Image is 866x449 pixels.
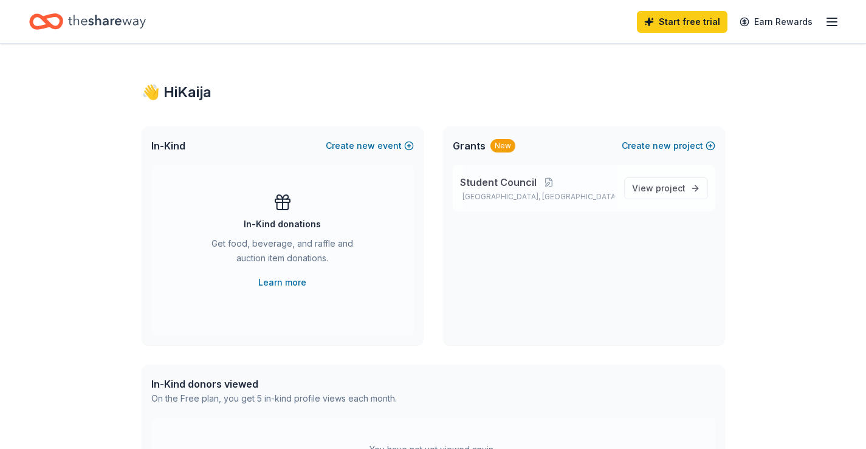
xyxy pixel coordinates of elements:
[142,83,725,102] div: 👋 Hi Kaija
[357,139,375,153] span: new
[622,139,715,153] button: Createnewproject
[200,236,365,270] div: Get food, beverage, and raffle and auction item donations.
[653,139,671,153] span: new
[453,139,486,153] span: Grants
[637,11,727,33] a: Start free trial
[151,391,397,406] div: On the Free plan, you get 5 in-kind profile views each month.
[151,377,397,391] div: In-Kind donors viewed
[656,183,686,193] span: project
[29,7,146,36] a: Home
[732,11,820,33] a: Earn Rewards
[460,175,537,190] span: Student Council
[632,181,686,196] span: View
[490,139,515,153] div: New
[624,177,708,199] a: View project
[151,139,185,153] span: In-Kind
[326,139,414,153] button: Createnewevent
[258,275,306,290] a: Learn more
[244,217,321,231] div: In-Kind donations
[460,192,614,202] p: [GEOGRAPHIC_DATA], [GEOGRAPHIC_DATA]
